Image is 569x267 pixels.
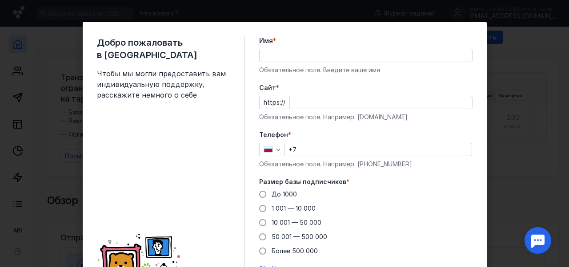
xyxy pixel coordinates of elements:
span: Размер базы подписчиков [259,177,346,186]
span: Добро пожаловать в [GEOGRAPHIC_DATA] [97,36,230,61]
div: Обязательное поле. Введите ваше имя [259,66,473,75]
div: Обязательное поле. Например: [PHONE_NUMBER] [259,160,473,169]
span: Телефон [259,130,288,139]
span: 50 001 — 500 000 [272,233,327,240]
span: Более 500 000 [272,247,318,255]
span: До 1000 [272,190,297,198]
span: Чтобы мы могли предоставить вам индивидуальную поддержку, расскажите немного о себе [97,68,230,100]
span: Cайт [259,83,276,92]
span: 1 001 — 10 000 [272,204,316,212]
span: Имя [259,36,273,45]
span: 10 001 — 50 000 [272,219,321,226]
div: Обязательное поле. Например: [DOMAIN_NAME] [259,113,473,122]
